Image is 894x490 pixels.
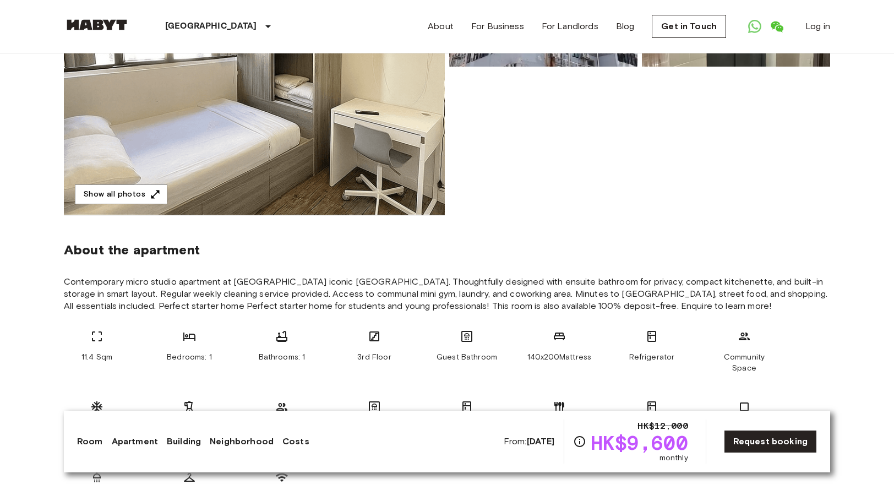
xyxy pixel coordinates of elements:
[637,420,688,433] span: HK$12,000
[542,20,598,33] a: For Landlords
[527,352,591,363] span: 140x200Mattress
[805,20,830,33] a: Log in
[527,436,555,447] b: [DATE]
[471,20,524,33] a: For Business
[210,435,274,448] a: Neighborhood
[573,435,586,448] svg: Check cost overview for full price breakdown. Please note that discounts apply to new joiners onl...
[629,352,675,363] span: Refrigerator
[616,20,635,33] a: Blog
[64,19,130,30] img: Habyt
[64,242,200,258] span: About the apartment
[744,15,766,37] a: Open WhatsApp
[724,430,817,453] a: Request booking
[652,15,726,38] a: Get in Touch
[591,433,688,453] span: HK$9,600
[282,435,309,448] a: Costs
[437,352,497,363] span: Guest Bathroom
[428,20,454,33] a: About
[81,352,112,363] span: 11.4 Sqm
[504,435,555,448] span: From:
[711,352,777,374] span: Community Space
[64,276,830,312] span: Contemporary micro studio apartment at [GEOGRAPHIC_DATA] iconic [GEOGRAPHIC_DATA]. Thoughtfully d...
[766,15,788,37] a: Open WeChat
[357,352,391,363] span: 3rd Floor
[77,435,103,448] a: Room
[259,352,306,363] span: Bathrooms: 1
[75,184,167,205] button: Show all photos
[167,435,201,448] a: Building
[659,453,688,464] span: monthly
[165,20,257,33] p: [GEOGRAPHIC_DATA]
[112,435,158,448] a: Apartment
[167,352,212,363] span: Bedrooms: 1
